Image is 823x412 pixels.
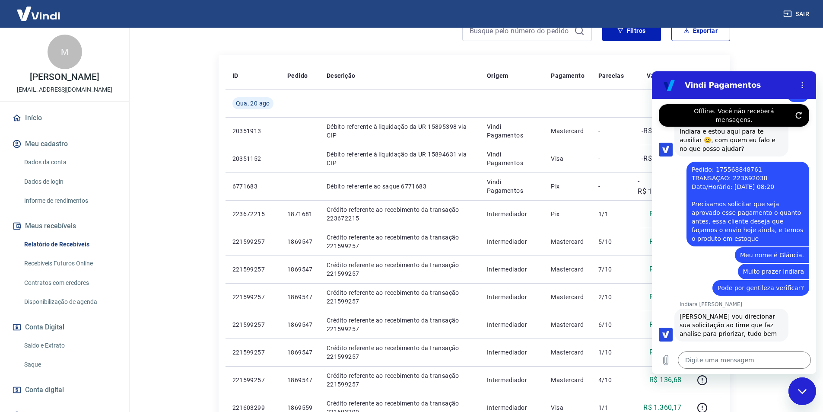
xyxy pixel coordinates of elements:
[232,348,273,357] p: 221599257
[551,182,585,191] p: Pix
[327,233,473,250] p: Crédito referente ao recebimento da transação 221599257
[327,205,473,223] p: Crédito referente ao recebimento da transação 223672215
[470,24,571,37] input: Busque pelo número do pedido
[21,173,119,191] a: Dados de login
[649,236,682,247] p: R$ 136,68
[647,71,675,80] p: Valor Líq.
[671,20,730,41] button: Exportar
[10,217,119,236] button: Meus recebíveis
[551,320,585,329] p: Mastercard
[10,0,67,27] img: Vindi
[642,153,682,164] p: -R$ 6.523,42
[232,127,273,135] p: 20351913
[21,274,119,292] a: Contratos com credores
[598,348,624,357] p: 1/10
[21,153,119,171] a: Dados da conta
[287,265,313,274] p: 1869547
[487,178,537,195] p: Vindi Pagamentos
[327,261,473,278] p: Crédito referente ao recebimento da transação 221599257
[287,210,313,218] p: 1871681
[327,344,473,361] p: Crédito referente ao recebimento da transação 221599257
[598,71,624,80] p: Parcelas
[598,154,624,163] p: -
[287,293,313,301] p: 1869547
[487,237,537,246] p: Intermediador
[649,319,682,330] p: R$ 136,68
[327,122,473,140] p: Débito referente à liquidação da UR 15895398 via CIP
[598,127,624,135] p: -
[327,71,356,80] p: Descrição
[232,265,273,274] p: 221599257
[10,318,119,337] button: Conta Digital
[327,182,473,191] p: Débito referente ao saque 6771683
[327,371,473,389] p: Crédito referente ao recebimento da transação 221599257
[551,71,585,80] p: Pagamento
[232,154,273,163] p: 20351152
[287,320,313,329] p: 1869547
[487,150,537,167] p: Vindi Pagamentos
[649,264,682,275] p: R$ 136,68
[10,380,119,399] a: Conta digital
[232,293,273,301] p: 221599257
[652,71,816,374] iframe: Janela de mensagens
[287,237,313,246] p: 1869547
[232,320,273,329] p: 221599257
[287,403,313,412] p: 1869559
[649,375,682,385] p: R$ 136,68
[551,293,585,301] p: Mastercard
[25,384,64,396] span: Conta digital
[487,122,537,140] p: Vindi Pagamentos
[287,71,308,80] p: Pedido
[21,356,119,374] a: Saque
[551,154,585,163] p: Visa
[598,403,624,412] p: 1/1
[598,320,624,329] p: 6/10
[487,210,537,218] p: Intermediador
[232,376,273,384] p: 221599257
[598,376,624,384] p: 4/10
[598,265,624,274] p: 7/10
[782,6,813,22] button: Sair
[551,237,585,246] p: Mastercard
[551,127,585,135] p: Mastercard
[21,293,119,311] a: Disponibilização de agenda
[642,126,682,136] p: -R$ 1.366,84
[598,210,624,218] p: 1/1
[487,71,508,80] p: Origem
[551,403,585,412] p: Visa
[232,182,273,191] p: 6771683
[487,293,537,301] p: Intermediador
[21,236,119,253] a: Relatório de Recebíveis
[788,377,816,405] iframe: Botão para abrir a janela de mensagens, conversa em andamento
[327,316,473,333] p: Crédito referente ao recebimento da transação 221599257
[551,348,585,357] p: Mastercard
[10,134,119,153] button: Meu cadastro
[551,265,585,274] p: Mastercard
[327,150,473,167] p: Débito referente à liquidação da UR 15894631 via CIP
[232,71,238,80] p: ID
[487,376,537,384] p: Intermediador
[17,85,112,94] p: [EMAIL_ADDRESS][DOMAIN_NAME]
[487,320,537,329] p: Intermediador
[602,20,661,41] button: Filtros
[649,347,682,358] p: R$ 136,68
[30,73,99,82] p: [PERSON_NAME]
[551,210,585,218] p: Pix
[232,403,273,412] p: 221603299
[232,210,273,218] p: 223672215
[21,192,119,210] a: Informe de rendimentos
[232,237,273,246] p: 221599257
[236,99,270,108] span: Qua, 20 ago
[48,35,82,69] div: M
[598,182,624,191] p: -
[287,348,313,357] p: 1869547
